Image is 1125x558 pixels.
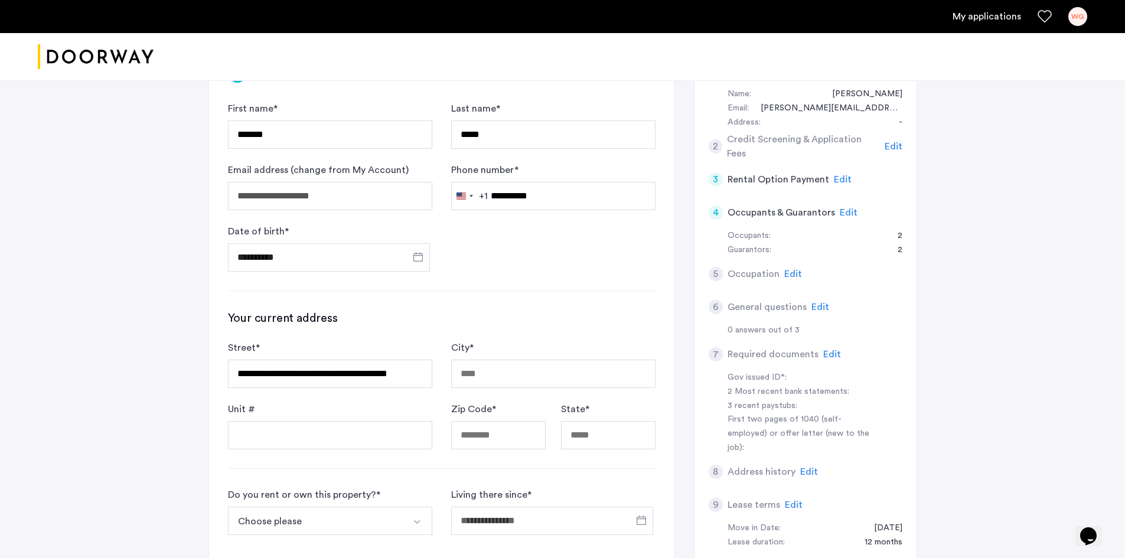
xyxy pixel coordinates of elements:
[862,521,902,536] div: 10/31/2025
[727,132,880,161] h5: Credit Screening & Application Fees
[784,269,802,279] span: Edit
[709,465,723,479] div: 8
[728,347,819,361] h5: Required documents
[451,402,496,416] label: Zip Code *
[709,172,723,187] div: 3
[728,300,807,314] h5: General questions
[785,500,803,510] span: Edit
[728,243,771,257] div: Guarantors:
[228,224,289,239] label: Date of birth *
[228,488,380,502] div: Do you rent or own this property? *
[953,9,1021,24] a: My application
[728,521,781,536] div: Move in Date:
[709,300,723,314] div: 6
[887,116,902,130] div: -
[811,302,829,312] span: Edit
[451,341,474,355] label: City *
[479,189,488,203] div: +1
[728,229,771,243] div: Occupants:
[1068,7,1087,26] div: WG
[728,536,785,550] div: Lease duration:
[728,172,829,187] h5: Rental Option Payment
[228,102,278,116] label: First name *
[728,267,780,281] h5: Occupation
[451,163,519,177] label: Phone number *
[728,399,876,413] div: 3 recent paystubs:
[728,116,761,130] div: Address:
[38,35,154,79] img: logo
[38,35,154,79] a: Cazamio logo
[728,324,902,338] div: 0 answers out of 3
[820,87,902,102] div: William Gooch
[886,229,902,243] div: 2
[709,205,723,220] div: 4
[749,102,902,116] div: gooch@blakegooch.com
[412,517,422,527] img: arrow
[853,536,902,550] div: 12 months
[728,87,751,102] div: Name:
[834,175,852,184] span: Edit
[709,498,723,512] div: 9
[228,402,255,416] label: Unit #
[728,413,876,455] div: First two pages of 1040 (self-employed) or offer letter (new to the job):
[709,139,723,154] div: 2
[228,341,260,355] label: Street *
[885,142,902,151] span: Edit
[728,465,795,479] h5: Address history
[728,498,780,512] h5: Lease terms
[451,488,531,502] label: Living there since *
[709,267,723,281] div: 5
[1038,9,1052,24] a: Favorites
[728,385,876,399] div: 2 Most recent bank statements:
[728,371,876,385] div: Gov issued ID*:
[561,402,589,416] label: State *
[800,467,818,477] span: Edit
[228,163,409,177] label: Email address (change from My Account)
[228,507,405,535] button: Select option
[451,102,500,116] label: Last name *
[404,507,432,535] button: Select option
[228,310,656,327] h3: Your current address
[1075,511,1113,546] iframe: chat widget
[709,347,723,361] div: 7
[823,350,841,359] span: Edit
[452,182,488,210] button: Selected country
[634,513,648,527] button: Open calendar
[840,208,857,217] span: Edit
[728,205,835,220] h5: Occupants & Guarantors
[411,250,425,264] button: Open calendar
[886,243,902,257] div: 2
[728,102,749,116] div: Email:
